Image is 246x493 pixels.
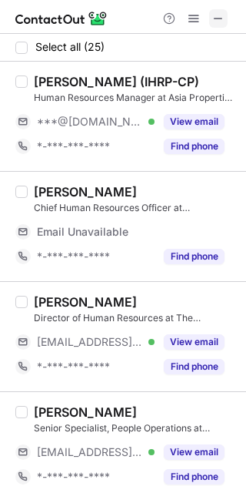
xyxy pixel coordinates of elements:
span: ***@[DOMAIN_NAME] [37,115,143,129]
button: Reveal Button [164,139,224,154]
span: [EMAIL_ADDRESS][DOMAIN_NAME] [37,445,143,459]
div: Chief Human Resources Officer at [PERSON_NAME] Jewellery Pte Ltd [34,201,237,215]
div: [PERSON_NAME] [34,404,137,420]
span: Select all (25) [35,41,105,53]
div: [PERSON_NAME] [34,294,137,310]
img: ContactOut v5.3.10 [15,9,108,28]
button: Reveal Button [164,469,224,485]
button: Reveal Button [164,334,224,350]
button: Reveal Button [164,249,224,264]
div: Director of Human Resources at The [GEOGRAPHIC_DATA] [34,311,237,325]
div: [PERSON_NAME] [34,184,137,200]
span: Email Unavailable [37,225,128,239]
div: [PERSON_NAME] (IHRP-CP) [34,74,199,89]
button: Reveal Button [164,359,224,374]
button: Reveal Button [164,114,224,129]
button: Reveal Button [164,444,224,460]
div: Human Resources Manager at Asia Properties & Assets Consultancy Pte Ltd [34,91,237,105]
span: [EMAIL_ADDRESS][DOMAIN_NAME] [37,335,143,349]
div: Senior Specialist, People Operations at [GEOGRAPHIC_DATA] [GEOGRAPHIC_DATA] [34,421,237,435]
